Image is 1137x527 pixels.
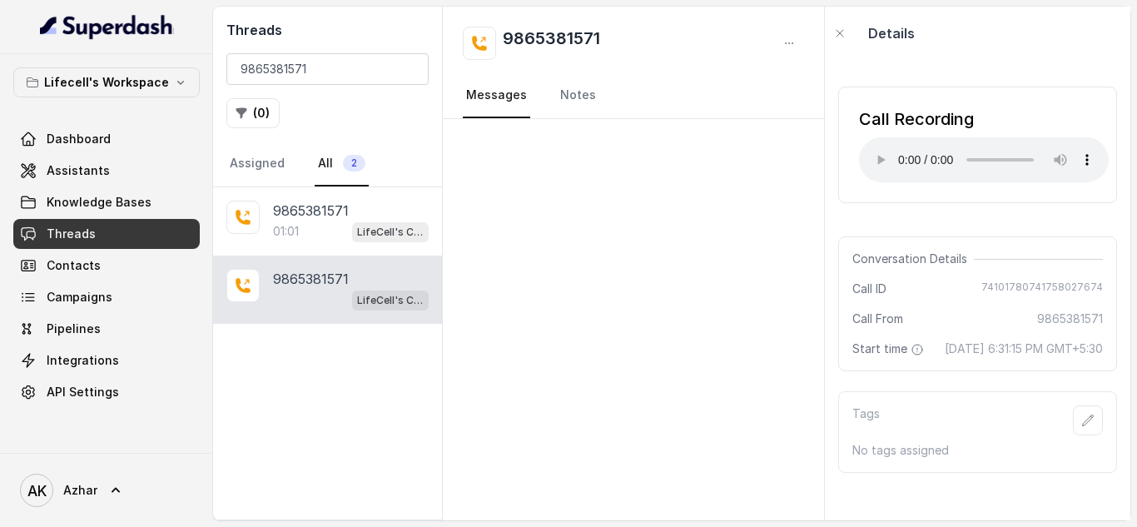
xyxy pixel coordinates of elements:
p: LifeCell's Call Assistant [357,224,424,241]
a: Assigned [226,142,288,186]
p: 01:01 [273,223,299,240]
div: Call Recording [859,107,1109,131]
nav: Tabs [226,142,429,186]
span: 9865381571 [1037,311,1103,327]
span: Conversation Details [852,251,974,267]
span: Call From [852,311,903,327]
a: Dashboard [13,124,200,154]
a: Assistants [13,156,200,186]
span: Azhar [63,482,97,499]
a: Azhar [13,467,200,514]
span: Pipelines [47,321,101,337]
p: 9865381571 [273,269,349,289]
a: Integrations [13,346,200,375]
span: Contacts [47,257,101,274]
span: Call ID [852,281,886,297]
a: Pipelines [13,314,200,344]
p: No tags assigned [852,442,1103,459]
h2: Threads [226,20,429,40]
input: Search by Call ID or Phone Number [226,53,429,85]
img: light.svg [40,13,174,40]
button: Lifecell's Workspace [13,67,200,97]
span: Knowledge Bases [47,194,151,211]
p: 9865381571 [273,201,349,221]
p: Lifecell's Workspace [44,72,169,92]
span: Threads [47,226,96,242]
p: Tags [852,405,880,435]
span: Integrations [47,352,119,369]
a: API Settings [13,377,200,407]
span: Campaigns [47,289,112,306]
a: Messages [463,73,530,118]
span: Dashboard [47,131,111,147]
a: All2 [315,142,369,186]
a: Contacts [13,251,200,281]
p: Details [868,23,915,43]
span: Assistants [47,162,110,179]
span: 2 [343,155,365,172]
a: Campaigns [13,282,200,312]
nav: Tabs [463,73,804,118]
button: (0) [226,98,280,128]
span: API Settings [47,384,119,400]
span: 74101780741758027674 [981,281,1103,297]
h2: 9865381571 [503,27,600,60]
a: Threads [13,219,200,249]
p: LifeCell's Call Assistant [357,292,424,309]
a: Knowledge Bases [13,187,200,217]
audio: Your browser does not support the audio element. [859,137,1109,182]
a: Notes [557,73,599,118]
span: Start time [852,341,927,357]
span: [DATE] 6:31:15 PM GMT+5:30 [945,341,1103,357]
text: AK [27,482,47,500]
